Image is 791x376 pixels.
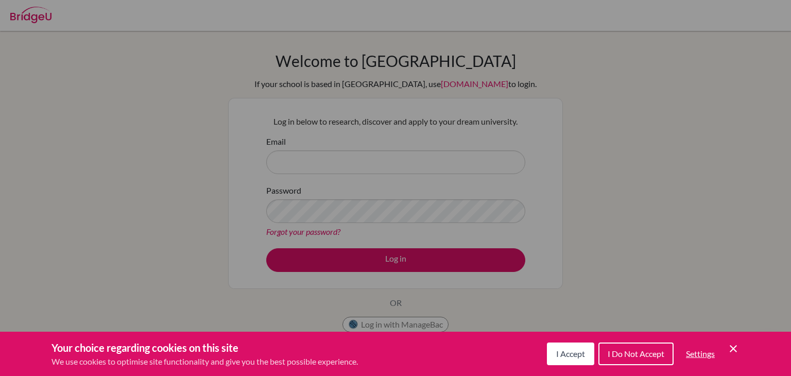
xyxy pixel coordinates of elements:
[678,344,723,364] button: Settings
[51,355,358,368] p: We use cookies to optimise site functionality and give you the best possible experience.
[608,349,664,358] span: I Do Not Accept
[51,340,358,355] h3: Your choice regarding cookies on this site
[547,343,594,365] button: I Accept
[686,349,715,358] span: Settings
[598,343,674,365] button: I Do Not Accept
[556,349,585,358] span: I Accept
[727,343,740,355] button: Save and close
